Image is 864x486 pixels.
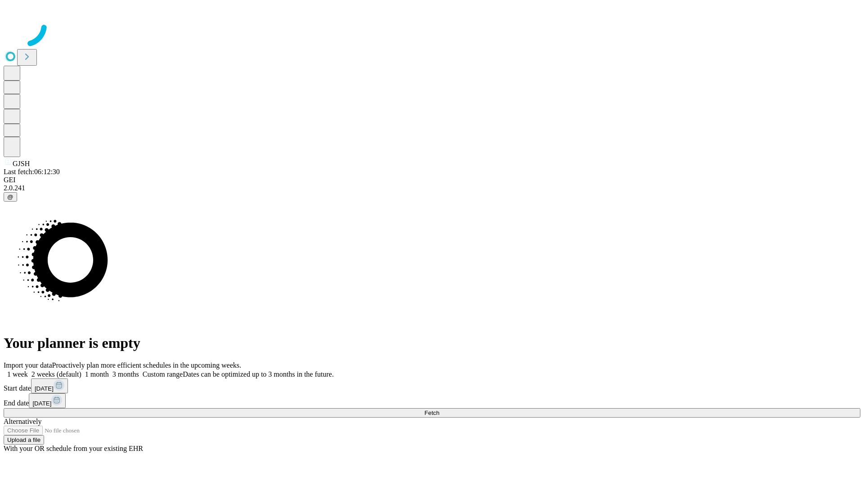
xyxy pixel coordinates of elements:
[4,192,17,202] button: @
[31,370,81,378] span: 2 weeks (default)
[4,361,52,369] span: Import your data
[29,393,66,408] button: [DATE]
[85,370,109,378] span: 1 month
[143,370,183,378] span: Custom range
[31,378,68,393] button: [DATE]
[4,335,860,351] h1: Your planner is empty
[32,400,51,407] span: [DATE]
[183,370,333,378] span: Dates can be optimized up to 3 months in the future.
[4,176,860,184] div: GEI
[112,370,139,378] span: 3 months
[4,184,860,192] div: 2.0.241
[7,370,28,378] span: 1 week
[13,160,30,167] span: GJSH
[4,378,860,393] div: Start date
[4,393,860,408] div: End date
[52,361,241,369] span: Proactively plan more efficient schedules in the upcoming weeks.
[4,408,860,418] button: Fetch
[35,385,54,392] span: [DATE]
[4,168,60,175] span: Last fetch: 06:12:30
[424,409,439,416] span: Fetch
[4,435,44,445] button: Upload a file
[4,418,41,425] span: Alternatively
[4,445,143,452] span: With your OR schedule from your existing EHR
[7,193,13,200] span: @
